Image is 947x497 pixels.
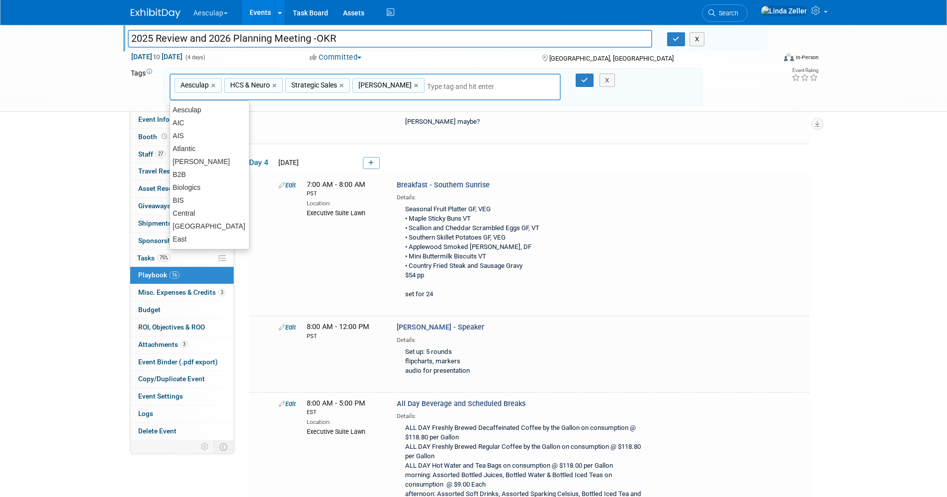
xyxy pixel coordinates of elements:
[178,80,209,90] span: Aesculap
[340,80,346,91] a: ×
[307,399,382,416] span: 8:00 AM - 5:00 PM
[130,267,234,284] a: Playbook16
[138,306,161,314] span: Budget
[414,80,421,91] a: ×
[307,409,382,416] div: EST
[184,54,205,61] span: (4 days)
[130,302,234,319] a: Budget
[130,233,234,249] a: Sponsorships
[130,146,234,163] a: Staff27
[130,129,234,146] a: Booth
[275,159,299,166] span: [DATE]
[397,344,652,380] div: Set up: 5 rounds flipcharts, markers audio for presentation
[702,4,748,22] a: Search
[170,129,249,142] div: AIS
[397,323,484,331] span: [PERSON_NAME] - Speaker
[170,207,249,220] div: Central
[157,254,171,261] span: 75%
[427,82,507,91] input: Type tag and hit enter
[600,74,615,87] button: X
[160,133,169,140] span: Booth not reserved yet
[218,289,226,296] span: 3
[279,181,296,189] a: Edit
[795,54,819,61] div: In-Person
[138,323,205,331] span: ROI, Objectives & ROO
[130,250,234,267] a: Tasks75%
[307,416,382,426] div: Location:
[307,332,382,340] div: PST
[130,163,234,180] a: Travel Reservations1
[761,5,807,16] img: Linda Zeller
[249,157,274,168] span: Day 4
[130,388,234,405] a: Event Settings
[131,52,183,61] span: [DATE] [DATE]
[130,354,234,371] a: Event Binder (.pdf export)
[307,190,382,198] div: PST
[130,406,234,422] a: Logs
[397,400,525,408] span: All Day Beverage and Scheduled Breaks
[170,155,249,168] div: [PERSON_NAME]
[170,220,249,233] div: [GEOGRAPHIC_DATA]
[397,190,652,202] div: Details:
[138,150,166,158] span: Staff
[130,198,234,215] a: Giveaways
[138,392,183,400] span: Event Settings
[715,9,738,17] span: Search
[130,111,234,128] a: Event Information
[397,333,652,344] div: Details:
[228,80,270,90] span: HCS & Neuro
[170,246,249,258] div: HCS
[272,80,279,91] a: ×
[138,115,194,123] span: Event Information
[306,52,365,63] button: Committed
[170,168,249,181] div: B2B
[784,53,794,61] img: Format-Inperson.png
[138,167,209,175] span: Travel Reservations
[170,181,249,194] div: Biologics
[307,180,382,198] span: 7:00 AM - 8:00 AM
[138,375,205,383] span: Copy/Duplicate Event
[180,340,188,348] span: 3
[130,284,234,301] a: Misc. Expenses & Credits3
[211,80,218,91] a: ×
[279,324,296,331] a: Edit
[138,410,153,417] span: Logs
[170,194,249,207] div: BIS
[213,440,234,453] td: Toggle Event Tabs
[307,198,382,208] div: Location:
[170,103,249,116] div: Aesculap
[138,184,197,192] span: Asset Reservations
[279,400,296,408] a: Edit
[138,237,181,245] span: Sponsorships
[307,208,382,218] div: Executive Suite Lawn
[131,68,155,106] td: Tags
[138,358,218,366] span: Event Binder (.pdf export)
[397,202,652,303] div: Seasonal Fruit Platter GF, VEG • Maple Sticky Buns VT • Scallion and Cheddar Scrambled Eggs GF, V...
[289,80,337,90] span: Strategic Sales
[138,340,188,348] span: Attachments
[130,215,234,232] a: Shipments1
[130,423,234,440] a: Delete Event
[152,53,162,61] span: to
[138,271,179,279] span: Playbook
[717,52,819,67] div: Event Format
[156,150,166,158] span: 27
[196,440,214,453] td: Personalize Event Tab Strip
[791,68,818,73] div: Event Rating
[307,323,382,340] span: 8:00 AM - 12:00 PM
[138,427,176,435] span: Delete Event
[130,336,234,353] a: Attachments3
[170,271,179,279] span: 16
[356,80,412,90] span: [PERSON_NAME]
[138,288,226,296] span: Misc. Expenses & Credits
[138,202,171,210] span: Giveaways
[138,219,181,227] span: Shipments
[307,426,382,436] div: Executive Suite Lawn
[397,181,490,189] span: Breakfast - Southern Sunrise
[397,409,652,420] div: Details:
[549,55,674,62] span: [GEOGRAPHIC_DATA], [GEOGRAPHIC_DATA]
[130,371,234,388] a: Copy/Duplicate Event
[170,142,249,155] div: Atlantic
[130,319,234,336] a: ROI, Objectives & ROO
[170,116,249,129] div: AIC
